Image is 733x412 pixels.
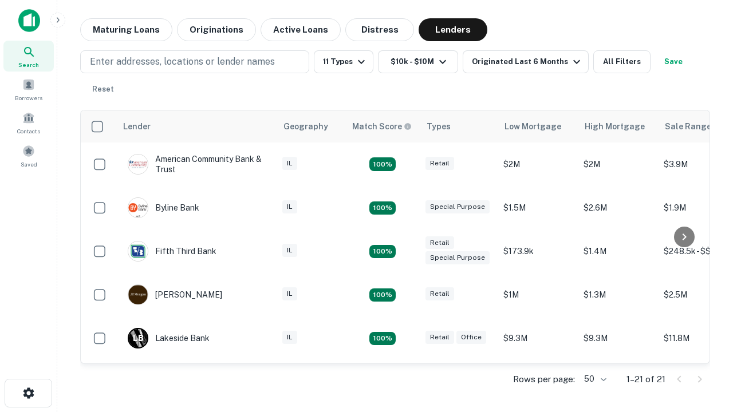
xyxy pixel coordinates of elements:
div: Retail [425,236,454,249]
span: Saved [21,160,37,169]
th: Geography [277,110,345,142]
td: $1.5M [498,186,578,229]
button: Lenders [419,18,487,41]
div: Matching Properties: 3, hasApolloMatch: undefined [369,201,396,215]
div: Matching Properties: 2, hasApolloMatch: undefined [369,157,396,171]
div: Originated Last 6 Months [472,55,584,69]
div: Matching Properties: 2, hasApolloMatch: undefined [369,245,396,259]
td: $9.3M [498,316,578,360]
div: IL [282,331,297,344]
div: IL [282,157,297,170]
div: Geography [283,120,328,133]
td: $2.7M [498,360,578,403]
div: IL [282,287,297,300]
td: $7M [578,360,658,403]
button: Enter addresses, locations or lender names [80,50,309,73]
div: Special Purpose [425,200,490,213]
button: All Filters [593,50,651,73]
div: High Mortgage [585,120,645,133]
img: picture [128,285,148,304]
td: $1.3M [578,273,658,316]
p: L B [133,332,143,344]
div: Retail [425,157,454,170]
div: Office [456,331,486,344]
img: picture [128,198,148,217]
td: $2M [498,142,578,186]
button: $10k - $10M [378,50,458,73]
a: Borrowers [3,74,54,105]
div: Fifth Third Bank [128,241,216,262]
a: Contacts [3,107,54,138]
th: Low Mortgage [498,110,578,142]
th: High Mortgage [578,110,658,142]
div: Byline Bank [128,197,199,218]
div: Low Mortgage [505,120,561,133]
p: Rows per page: [513,373,575,386]
td: $2.6M [578,186,658,229]
div: IL [282,244,297,257]
button: Distress [345,18,414,41]
div: Lakeside Bank [128,328,210,348]
th: Capitalize uses an advanced AI algorithm to match your search with the best lender. The match sco... [345,110,420,142]
div: IL [282,200,297,213]
div: Sale Range [665,120,711,133]
td: $173.9k [498,229,578,273]
button: Originated Last 6 Months [463,50,589,73]
td: $1M [498,273,578,316]
div: Matching Properties: 3, hasApolloMatch: undefined [369,332,396,346]
p: 1–21 of 21 [626,373,665,386]
h6: Match Score [352,120,409,133]
td: $1.4M [578,229,658,273]
span: Borrowers [15,93,42,102]
div: Retail [425,287,454,300]
a: Saved [3,140,54,171]
button: Reset [85,78,121,101]
td: $2M [578,142,658,186]
div: Types [427,120,451,133]
iframe: Chat Widget [676,284,733,339]
a: Search [3,41,54,72]
div: [PERSON_NAME] [128,284,222,305]
button: Maturing Loans [80,18,172,41]
th: Types [420,110,498,142]
img: picture [128,241,148,261]
div: American Community Bank & Trust [128,154,265,175]
button: Save your search to get updates of matches that match your search criteria. [655,50,692,73]
div: Special Purpose [425,251,490,264]
p: Enter addresses, locations or lender names [90,55,275,69]
span: Search [18,60,39,69]
div: Lender [123,120,151,133]
button: 11 Types [314,50,373,73]
img: picture [128,154,148,174]
button: Originations [177,18,256,41]
div: Matching Properties: 2, hasApolloMatch: undefined [369,288,396,302]
span: Contacts [17,126,40,136]
button: Active Loans [261,18,341,41]
div: Retail [425,331,454,344]
th: Lender [116,110,277,142]
div: 50 [580,371,608,387]
td: $9.3M [578,316,658,360]
div: Capitalize uses an advanced AI algorithm to match your search with the best lender. The match sco... [352,120,412,133]
img: capitalize-icon.png [18,9,40,32]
